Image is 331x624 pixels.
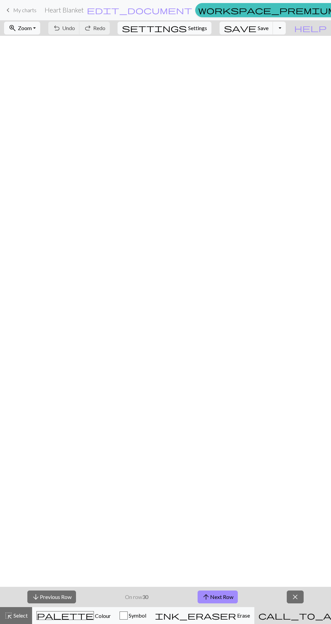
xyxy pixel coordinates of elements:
[198,591,238,603] button: Next Row
[142,594,148,600] strong: 30
[236,612,250,619] span: Erase
[118,22,211,34] button: SettingsSettings
[224,23,256,33] span: save
[188,24,207,32] span: Settings
[122,23,187,33] span: settings
[258,25,269,31] span: Save
[4,611,12,620] span: highlight_alt
[294,23,327,33] span: help
[45,6,84,14] h2: Heart Blanket
[115,607,151,624] button: Symbol
[128,612,146,619] span: Symbol
[18,25,32,31] span: Zoom
[151,607,254,624] button: Erase
[12,612,28,619] span: Select
[125,593,148,601] p: On row
[4,5,12,15] span: keyboard_arrow_left
[291,592,299,602] span: close
[155,611,236,620] span: ink_eraser
[4,4,36,16] a: My charts
[8,23,17,33] span: zoom_in
[220,22,273,34] button: Save
[4,22,40,34] button: Zoom
[122,24,187,32] i: Settings
[32,607,115,624] button: Colour
[27,591,76,603] button: Previous Row
[37,611,94,620] span: palette
[13,7,36,13] span: My charts
[94,613,111,619] span: Colour
[202,592,210,602] span: arrow_upward
[32,592,40,602] span: arrow_downward
[87,5,192,15] span: edit_document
